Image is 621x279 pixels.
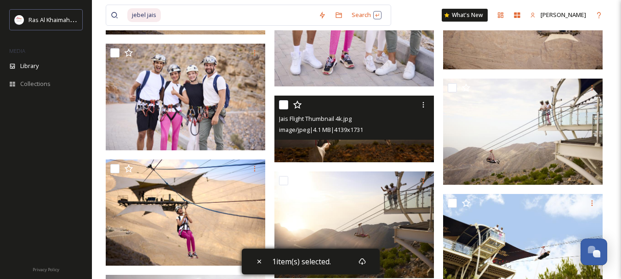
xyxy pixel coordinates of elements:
[33,267,59,273] span: Privacy Policy
[127,8,161,22] span: jebel jais
[581,239,607,265] button: Open Chat
[442,9,488,22] a: What's New
[279,114,352,123] span: Jais Flight Thumbnail 4k.jpg
[106,44,265,150] img: Jais Flight 19.jpg
[20,80,51,88] span: Collections
[9,47,25,54] span: MEDIA
[347,6,386,24] div: Search
[106,159,265,266] img: Jais Flight 18.jpg
[525,6,591,24] a: [PERSON_NAME]
[33,263,59,274] a: Privacy Policy
[272,256,331,267] span: 1 item(s) selected.
[541,11,586,19] span: [PERSON_NAME]
[279,125,363,134] span: image/jpeg | 4.1 MB | 4139 x 1731
[20,62,39,70] span: Library
[274,171,434,278] img: Jais Flight HERO 02.jpg
[443,79,603,185] img: Jais Flight 14.jpg
[28,15,159,24] span: Ras Al Khaimah Tourism Development Authority
[15,15,24,24] img: Logo_RAKTDA_RGB-01.png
